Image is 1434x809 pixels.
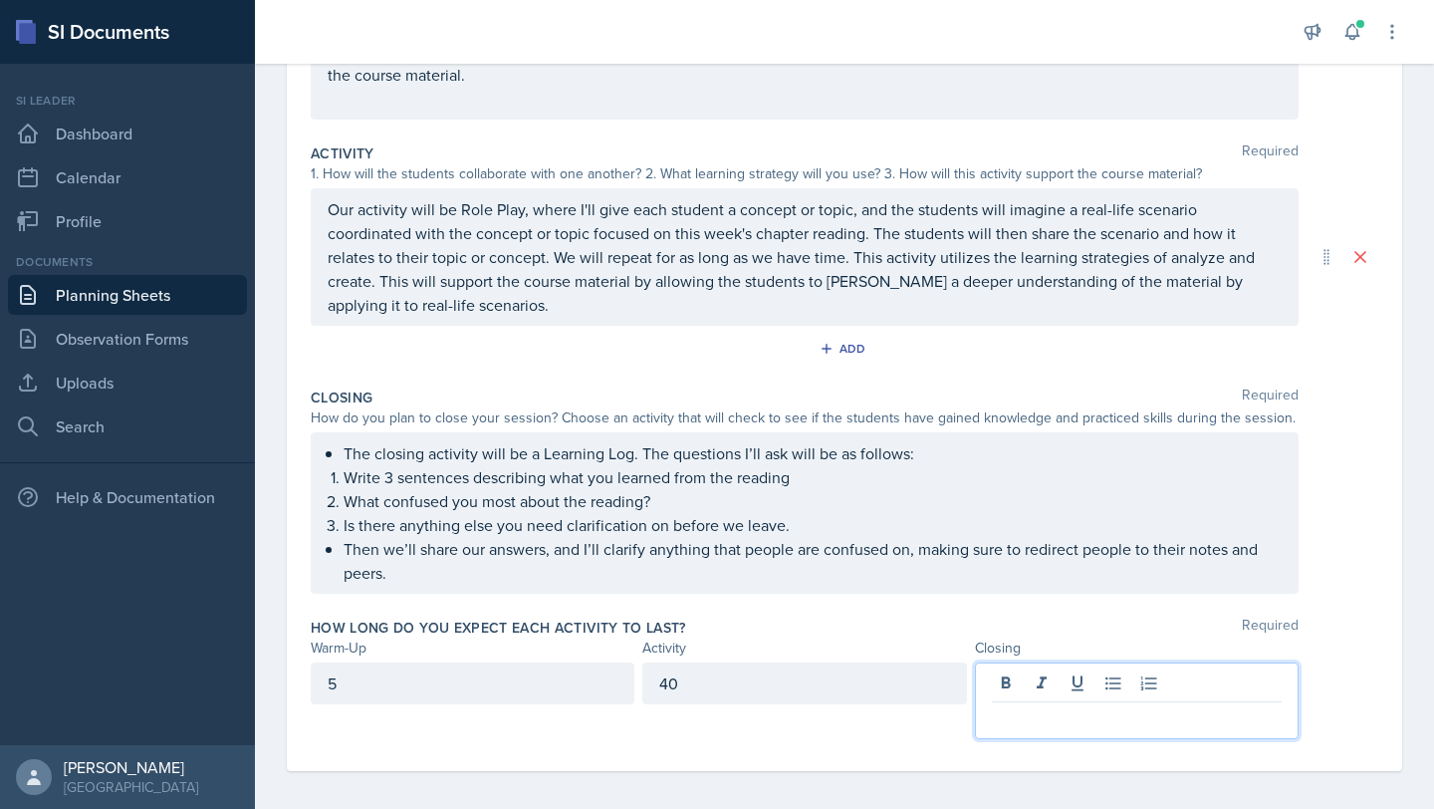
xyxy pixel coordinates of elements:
p: Our activity will be Role Play, where I'll give each student a concept or topic, and the students... [328,197,1282,317]
a: Planning Sheets [8,275,247,315]
p: Is there anything else you need clarification on before we leave. [344,513,1282,537]
div: 1. How will the students collaborate with one another? 2. What learning strategy will you use? 3.... [311,163,1299,184]
div: Add [824,341,866,357]
a: Search [8,406,247,446]
a: Uploads [8,363,247,403]
div: [GEOGRAPHIC_DATA] [64,777,198,797]
p: The closing activity will be a Learning Log. The questions I’ll ask will be as follows: [344,441,1282,465]
p: 5 [328,672,617,695]
div: Documents [8,253,247,271]
div: Help & Documentation [8,477,247,517]
div: Activity [642,638,966,659]
a: Profile [8,201,247,241]
label: Activity [311,143,374,163]
span: Required [1242,618,1299,638]
span: Required [1242,388,1299,407]
p: Then we’ll share our answers, and I’ll clarify anything that people are confused on, making sure ... [344,537,1282,585]
label: How long do you expect each activity to last? [311,618,686,638]
div: [PERSON_NAME] [64,757,198,777]
button: Add [813,334,877,364]
div: How do you plan to close your session? Choose an activity that will check to see if the students ... [311,407,1299,428]
div: Closing [975,638,1299,659]
p: 40 [659,672,949,695]
label: Closing [311,388,372,407]
a: Dashboard [8,114,247,153]
a: Calendar [8,157,247,197]
a: Observation Forms [8,319,247,359]
p: What confused you most about the reading? [344,489,1282,513]
p: Write 3 sentences describing what you learned from the reading [344,465,1282,489]
span: Required [1242,143,1299,163]
div: Si leader [8,92,247,110]
div: Warm-Up [311,638,634,659]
